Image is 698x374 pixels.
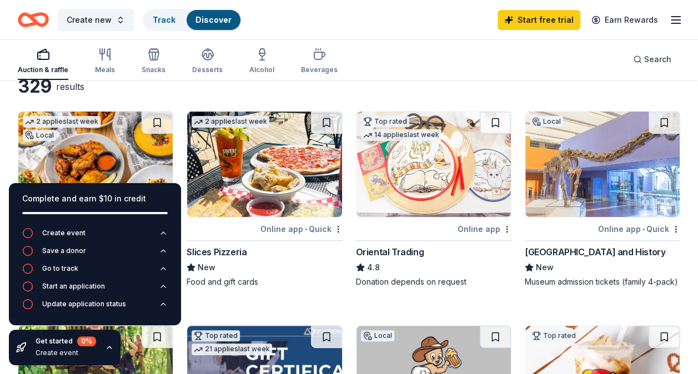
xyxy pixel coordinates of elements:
button: Go to track [22,263,168,281]
button: Create new [58,9,134,31]
div: Go to track [42,264,78,273]
div: Save a donor [42,246,86,255]
img: Image for Chicken N Pickle (Grand Prairie) [18,112,173,217]
button: Create event [22,228,168,245]
span: New [198,261,215,274]
div: [GEOGRAPHIC_DATA] and History [525,245,665,259]
div: Local [530,116,563,127]
div: Top rated [192,330,240,341]
div: 2 applies last week [23,116,101,128]
div: 21 applies last week [192,343,272,355]
div: Museum admission tickets (family 4-pack) [525,276,680,287]
div: Donation depends on request [356,276,511,287]
button: TrackDiscover [143,9,242,31]
div: Alcohol [249,65,274,74]
div: Desserts [192,65,223,74]
div: 0 % [77,336,96,346]
div: 14 applies last week [361,129,441,141]
div: Local [23,130,56,141]
img: Image for Oriental Trading [356,112,511,217]
button: Snacks [142,43,165,80]
div: Meals [95,65,115,74]
div: Snacks [142,65,165,74]
button: Alcohol [249,43,274,80]
div: Complete and earn $10 in credit [22,192,168,205]
span: Search [644,53,671,66]
button: Auction & raffle [18,43,68,80]
div: Top rated [361,116,409,127]
a: Image for Fort Worth Museum of Science and HistoryLocalOnline app•Quick[GEOGRAPHIC_DATA] and Hist... [525,111,680,287]
div: Beverages [301,65,338,74]
div: Slices Pizzeria [187,245,247,259]
div: Online app Quick [260,222,343,236]
button: Save a donor [22,245,168,263]
span: 4.8 [367,261,380,274]
div: Get started [36,336,96,346]
div: Local [361,330,394,341]
a: Image for Slices Pizzeria2 applieslast weekOnline app•QuickSlices PizzeriaNewFood and gift cards [187,111,342,287]
span: Create new [67,13,112,27]
button: Start an application [22,281,168,299]
div: Auction & raffle [18,65,68,74]
button: Meals [95,43,115,80]
a: Image for Chicken N Pickle (Grand Prairie)2 applieslast weekLocalOnline app•QuickChicken N Pickle... [18,111,173,299]
span: • [305,225,307,234]
a: Discover [195,15,232,24]
a: Earn Rewards [585,10,665,30]
div: results [56,80,84,93]
div: Oriental Trading [356,245,424,259]
button: Beverages [301,43,338,80]
a: Start free trial [498,10,580,30]
span: New [536,261,554,274]
div: 329 [18,75,52,98]
a: Home [18,7,49,33]
div: 2 applies last week [192,116,269,128]
div: Update application status [42,300,126,309]
div: Online app Quick [598,222,680,236]
div: Top rated [530,330,578,341]
div: Online app [458,222,511,236]
button: Update application status [22,299,168,316]
div: Food and gift cards [187,276,342,287]
button: Desserts [192,43,223,80]
a: Image for Oriental TradingTop rated14 applieslast weekOnline appOriental Trading4.8Donation depen... [356,111,511,287]
div: Create event [36,348,96,357]
button: Search [624,48,680,70]
img: Image for Fort Worth Museum of Science and History [525,112,680,217]
span: • [642,225,645,234]
img: Image for Slices Pizzeria [187,112,342,217]
a: Track [153,15,175,24]
div: Start an application [42,282,105,291]
div: Create event [42,229,86,237]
